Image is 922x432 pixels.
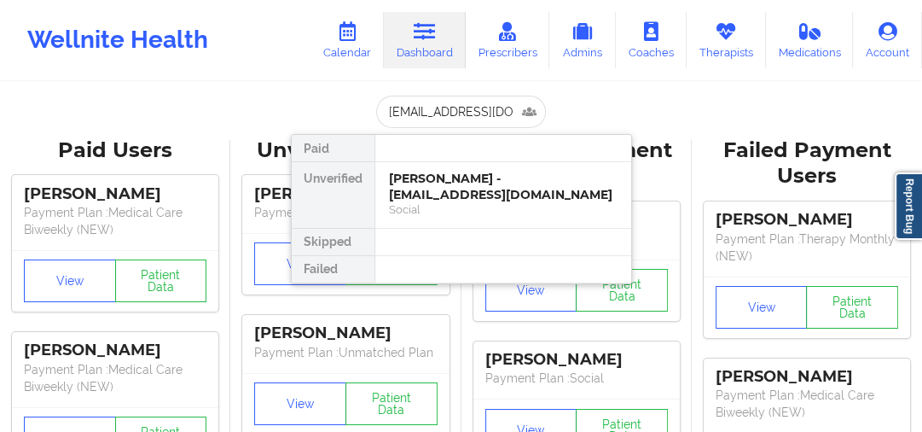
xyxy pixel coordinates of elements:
[254,204,437,221] p: Payment Plan : Unmatched Plan
[24,260,116,302] button: View
[115,260,207,302] button: Patient Data
[254,242,346,285] button: View
[766,12,854,68] a: Medications
[242,137,449,164] div: Unverified Users
[345,382,438,425] button: Patient Data
[389,202,618,217] div: Social
[687,12,766,68] a: Therapists
[254,382,346,425] button: View
[895,172,922,240] a: Report Bug
[254,344,437,361] p: Payment Plan : Unmatched Plan
[716,210,898,230] div: [PERSON_NAME]
[254,324,437,343] div: [PERSON_NAME]
[716,286,808,329] button: View
[292,256,374,283] div: Failed
[485,269,577,312] button: View
[254,184,437,204] div: [PERSON_NAME]
[24,184,206,204] div: [PERSON_NAME]
[292,229,374,256] div: Skipped
[24,361,206,395] p: Payment Plan : Medical Care Biweekly (NEW)
[716,367,898,387] div: [PERSON_NAME]
[292,162,374,229] div: Unverified
[292,135,374,162] div: Paid
[384,12,466,68] a: Dashboard
[704,137,910,190] div: Failed Payment Users
[12,137,218,164] div: Paid Users
[310,12,384,68] a: Calendar
[616,12,687,68] a: Coaches
[716,387,898,421] p: Payment Plan : Medical Care Biweekly (NEW)
[389,171,618,202] div: [PERSON_NAME] - [EMAIL_ADDRESS][DOMAIN_NAME]
[485,350,668,370] div: [PERSON_NAME]
[716,231,898,265] p: Payment Plan : Therapy Monthly (NEW)
[466,12,550,68] a: Prescribers
[24,341,206,360] div: [PERSON_NAME]
[549,12,616,68] a: Admins
[806,286,898,329] button: Patient Data
[485,370,668,387] p: Payment Plan : Social
[576,269,668,312] button: Patient Data
[853,12,922,68] a: Account
[24,204,206,238] p: Payment Plan : Medical Care Biweekly (NEW)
